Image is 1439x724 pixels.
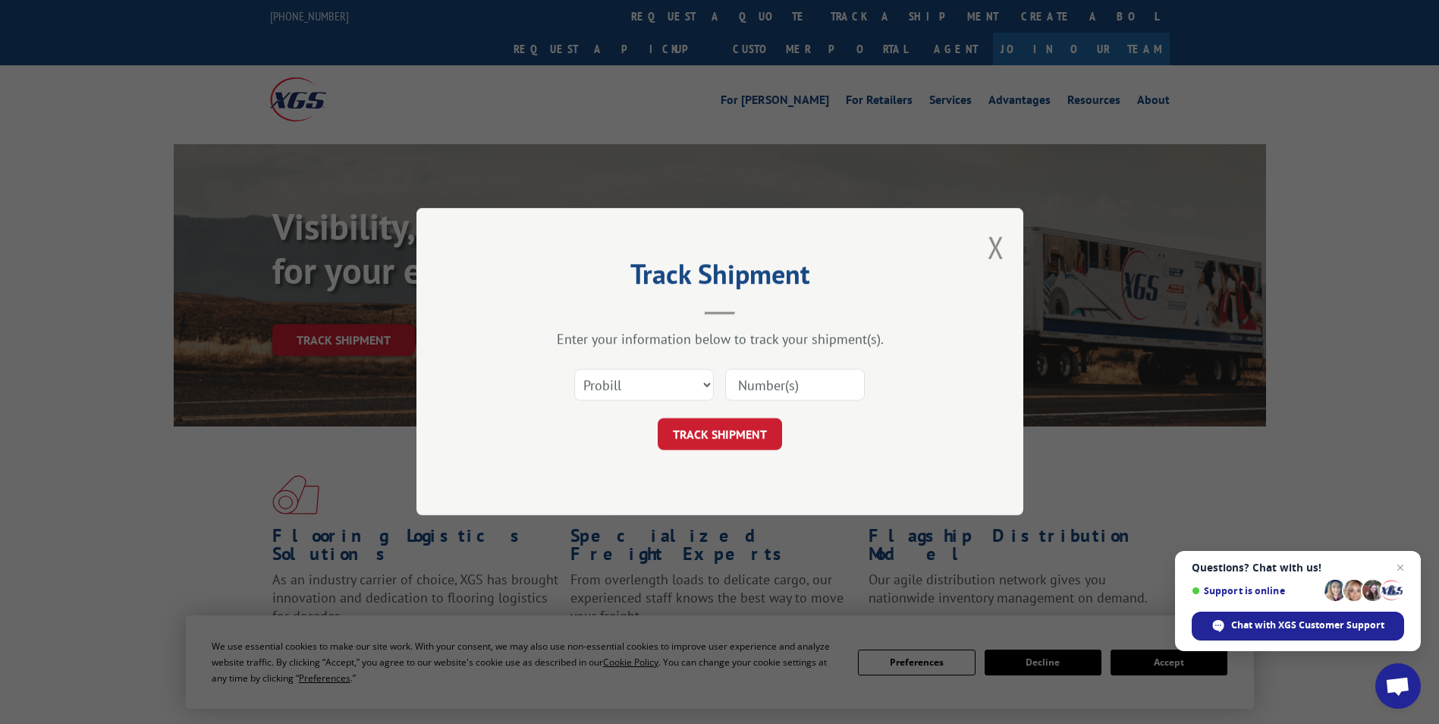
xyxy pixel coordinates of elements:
[1192,612,1404,641] div: Chat with XGS Customer Support
[988,227,1004,267] button: Close modal
[492,263,947,292] h2: Track Shipment
[1375,663,1421,709] div: Open chat
[658,419,782,451] button: TRACK SHIPMENT
[492,331,947,348] div: Enter your information below to track your shipment(s).
[1192,585,1319,597] span: Support is online
[1231,619,1384,632] span: Chat with XGS Customer Support
[1192,562,1404,574] span: Questions? Chat with us!
[725,370,865,401] input: Number(s)
[1391,559,1409,577] span: Close chat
